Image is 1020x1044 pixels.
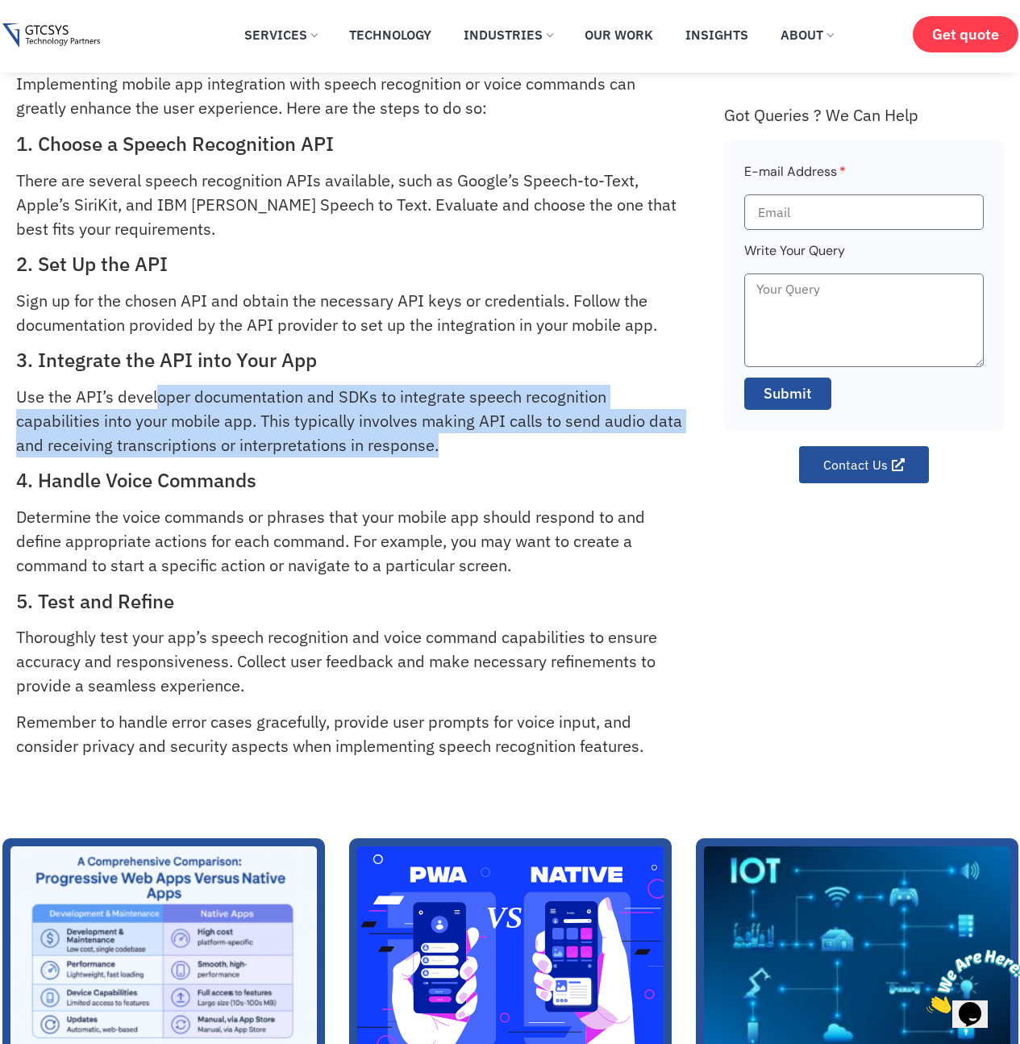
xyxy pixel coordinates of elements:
[16,349,688,372] h2: 3. Integrate the API into Your App
[744,378,831,410] button: Submit
[16,289,688,337] p: Sign up for the chosen API and obtain the necessary API keys or credentials. Follow the documenta...
[764,383,812,404] span: Submit
[16,132,688,156] h2: 1. Choose a Speech Recognition API
[799,446,929,483] a: Contact Us
[16,253,688,276] h2: 2. Set Up the API
[932,26,999,43] span: Get quote
[744,240,845,274] label: Write Your Query
[16,385,688,457] p: Use the API’s developer documentation and SDKs to integrate speech recognition capabilities into ...
[744,161,985,420] form: Faq Form
[16,169,688,241] p: There are several speech recognition APIs available, such as Google’s Speech-to-Text, Apple’s Sir...
[2,23,100,48] img: Gtcsys logo
[768,17,845,52] a: About
[16,625,688,698] p: Thoroughly test your app’s speech recognition and voice command capabilities to ensure accuracy a...
[6,6,106,70] img: Chat attention grabber
[452,17,564,52] a: Industries
[16,505,688,578] p: Determine the voice commands or phrases that your mobile app should respond to and define appropr...
[724,105,1005,125] div: Got Queries ? We Can Help
[337,17,443,52] a: Technology
[232,17,329,52] a: Services
[920,943,1020,1020] iframe: chat widget
[16,72,688,120] p: Implementing mobile app integration with speech recognition or voice commands can greatly enhance...
[16,469,688,492] h2: 4. Handle Voice Commands
[744,194,985,230] input: Email
[16,710,688,758] p: Remember to handle error cases gracefully, provide user prompts for voice input, and consider pri...
[823,458,888,471] span: Contact Us
[572,17,665,52] a: Our Work
[913,16,1018,52] a: Get quote
[16,590,688,613] h2: 5. Test and Refine
[744,161,846,194] label: E-mail Address
[673,17,760,52] a: Insights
